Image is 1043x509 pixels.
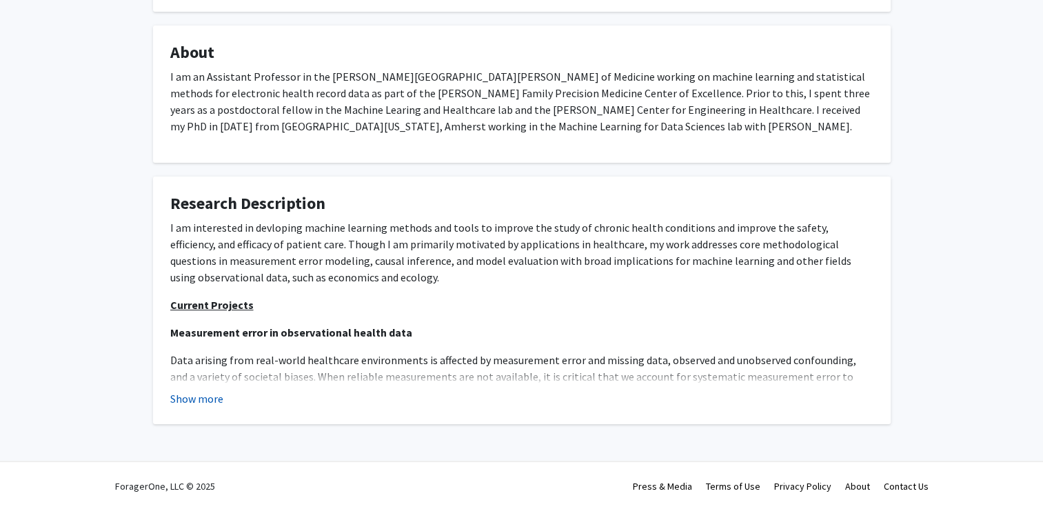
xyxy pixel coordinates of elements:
a: Terms of Use [706,480,760,492]
u: Current Projects [170,298,254,312]
p: I am interested in devloping machine learning methods and tools to improve the study of chronic h... [170,219,873,286]
h4: About [170,43,873,63]
p: Data arising from real-world healthcare environments is affected by measurement error and missing... [170,352,873,451]
p: I am an Assistant Professor in the [PERSON_NAME][GEOGRAPHIC_DATA][PERSON_NAME] of Medicine workin... [170,68,873,134]
a: Press & Media [633,480,692,492]
iframe: Chat [10,447,59,499]
button: Show more [170,390,223,407]
a: Contact Us [884,480,929,492]
a: About [845,480,870,492]
strong: Measurement error in observational health data [170,326,412,339]
a: Privacy Policy [774,480,831,492]
h4: Research Description [170,194,873,214]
